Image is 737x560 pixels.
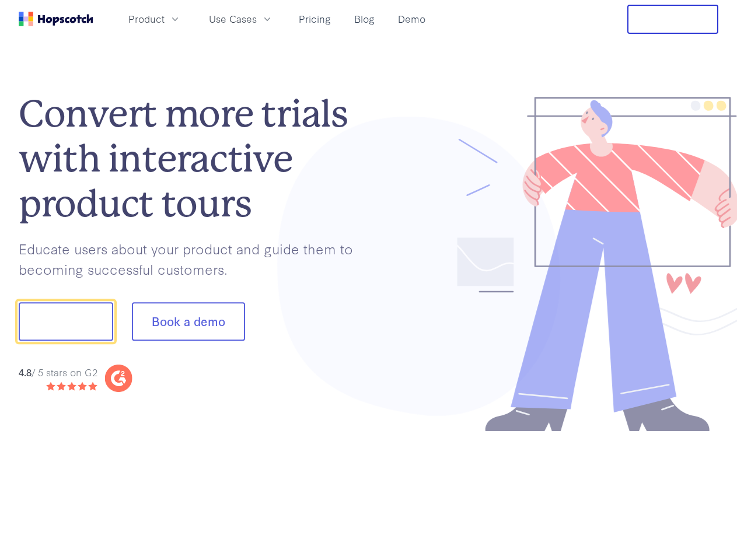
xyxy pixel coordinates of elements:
button: Product [121,9,188,29]
button: Use Cases [202,9,280,29]
a: Demo [393,9,430,29]
span: Product [128,12,165,26]
p: Educate users about your product and guide them to becoming successful customers. [19,239,369,279]
button: Book a demo [132,303,245,341]
button: Free Trial [627,5,718,34]
button: Show me! [19,303,113,341]
h1: Convert more trials with interactive product tours [19,92,369,226]
div: / 5 stars on G2 [19,365,97,380]
strong: 4.8 [19,365,32,379]
span: Use Cases [209,12,257,26]
a: Pricing [294,9,336,29]
a: Home [19,12,93,26]
a: Blog [350,9,379,29]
